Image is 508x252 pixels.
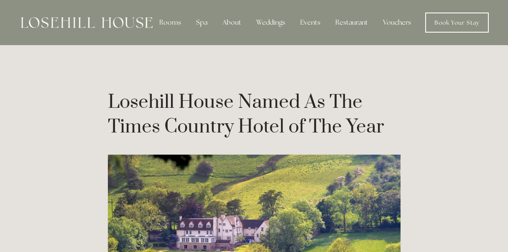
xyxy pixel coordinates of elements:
[189,14,214,31] div: Spa
[108,90,384,139] a: Losehill House Named As The Times Country Hotel of The Year
[153,14,188,31] div: Rooms
[425,13,489,33] a: Book Your Stay
[329,14,375,31] div: Restaurant
[376,14,418,31] a: Vouchers
[21,17,153,28] img: Losehill House
[294,14,327,31] div: Events
[250,14,292,31] div: Weddings
[216,14,248,31] div: About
